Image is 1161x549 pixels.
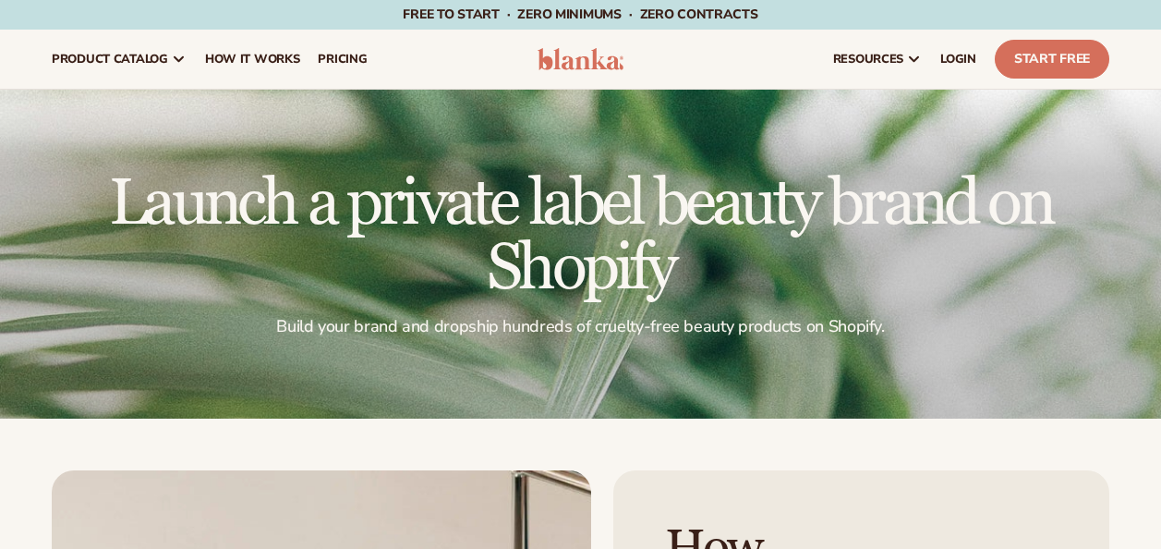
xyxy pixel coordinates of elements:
[205,52,300,67] span: How It Works
[995,40,1109,79] a: Start Free
[931,30,986,89] a: LOGIN
[833,52,903,67] span: resources
[52,316,1109,337] p: Build your brand and dropship hundreds of cruelty-free beauty products on Shopify.
[196,30,309,89] a: How It Works
[940,52,976,67] span: LOGIN
[538,48,624,70] img: logo
[318,52,367,67] span: pricing
[308,30,376,89] a: pricing
[824,30,931,89] a: resources
[42,30,196,89] a: product catalog
[52,172,1109,301] h1: Launch a private label beauty brand on Shopify
[52,52,168,67] span: product catalog
[403,6,757,23] span: Free to start · ZERO minimums · ZERO contracts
